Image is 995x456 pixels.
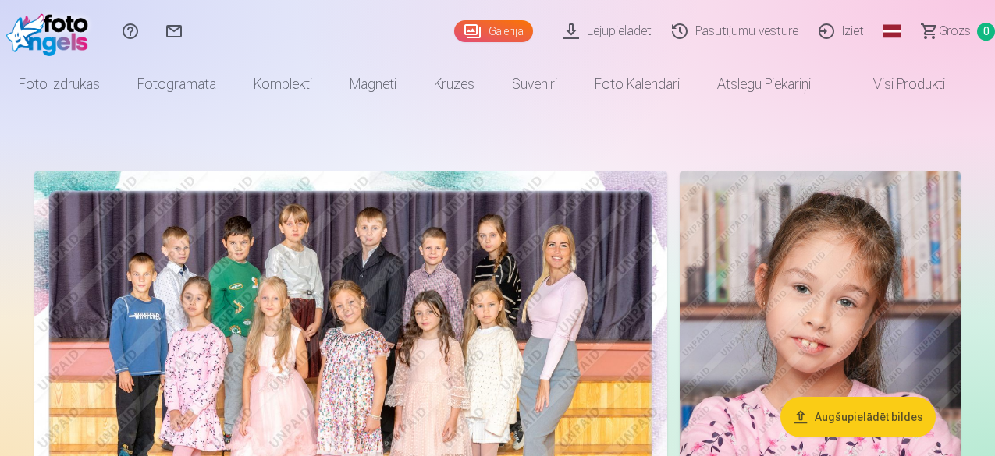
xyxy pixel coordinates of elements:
[576,62,698,106] a: Foto kalendāri
[698,62,830,106] a: Atslēgu piekariņi
[6,6,96,56] img: /fa1
[331,62,415,106] a: Magnēti
[493,62,576,106] a: Suvenīri
[830,62,964,106] a: Visi produkti
[119,62,235,106] a: Fotogrāmata
[977,23,995,41] span: 0
[415,62,493,106] a: Krūzes
[939,22,971,41] span: Grozs
[235,62,331,106] a: Komplekti
[454,20,533,42] a: Galerija
[780,397,936,437] button: Augšupielādēt bildes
